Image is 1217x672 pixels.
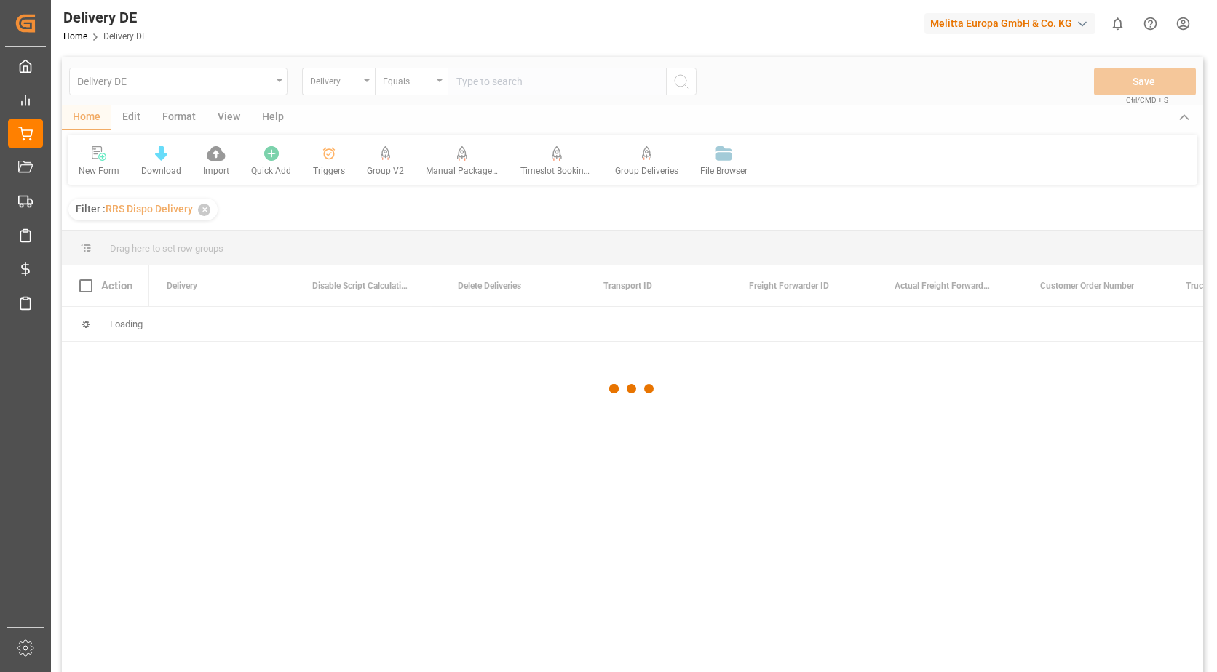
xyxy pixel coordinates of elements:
[63,7,147,28] div: Delivery DE
[1101,7,1134,40] button: show 0 new notifications
[924,9,1101,37] button: Melitta Europa GmbH & Co. KG
[924,13,1095,34] div: Melitta Europa GmbH & Co. KG
[63,31,87,41] a: Home
[1134,7,1167,40] button: Help Center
